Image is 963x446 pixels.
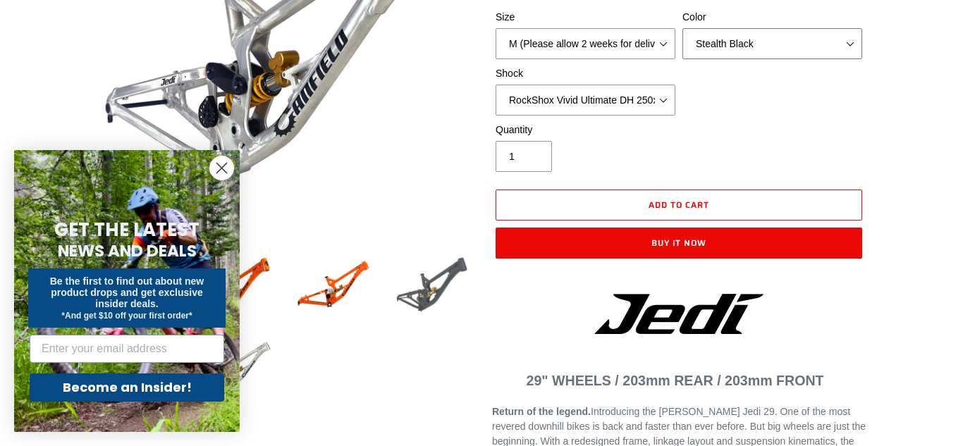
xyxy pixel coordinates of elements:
[209,156,234,180] button: Close dialog
[492,406,591,417] b: Return of the legend.
[58,240,197,262] span: NEWS AND DEALS
[54,217,200,242] span: GET THE LATEST
[496,10,675,25] label: Size
[682,10,862,25] label: Color
[30,373,224,402] button: Become an Insider!
[649,198,709,211] span: Add to cart
[496,66,675,81] label: Shock
[496,228,862,259] button: Buy it now
[50,275,204,309] span: Be the first to find out about new product drops and get exclusive insider deals.
[496,190,862,221] button: Add to cart
[61,311,192,321] span: *And get $10 off your first order*
[295,246,372,323] img: Load image into Gallery viewer, JEDI 29 - Frameset
[30,335,224,363] input: Enter your email address
[527,373,824,388] span: 29" WHEELS / 203mm REAR / 203mm FRONT
[496,123,675,137] label: Quantity
[393,246,471,323] img: Load image into Gallery viewer, JEDI 29 - Frameset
